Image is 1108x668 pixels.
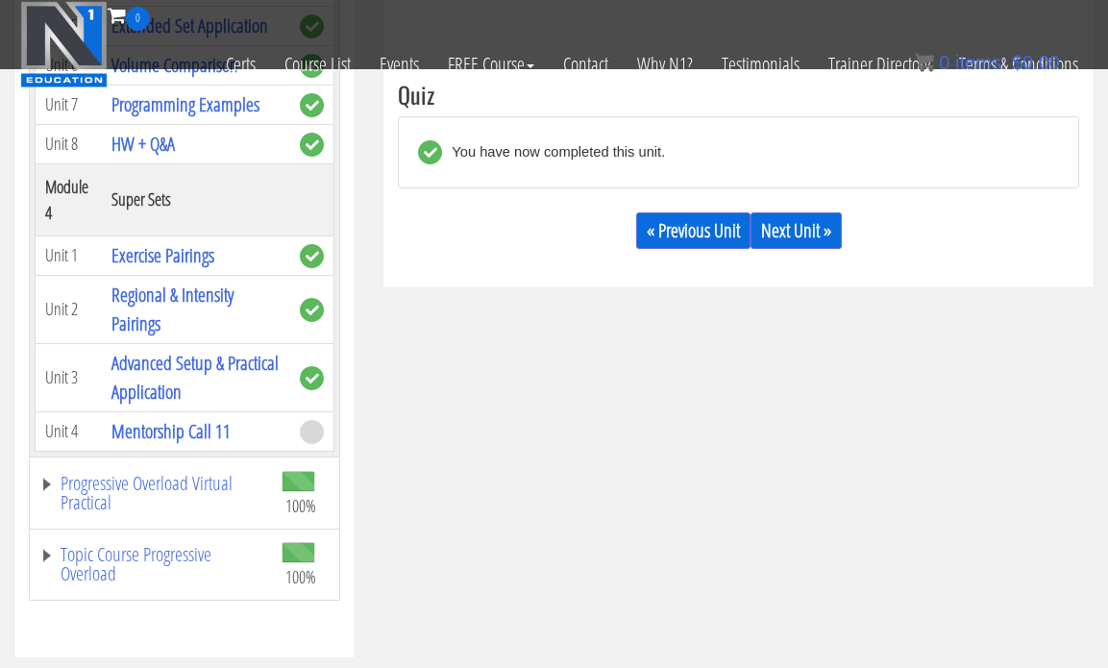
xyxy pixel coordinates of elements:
[751,212,842,249] a: Next Unit »
[36,411,103,451] td: Unit 4
[915,52,1060,73] a: 0 items: $0.00
[398,82,1079,107] h3: Quiz
[285,566,316,587] span: 100%
[915,53,934,72] img: icon11.png
[636,212,751,249] a: « Previous Unit
[102,163,290,235] th: Super Sets
[36,343,103,411] td: Unit 3
[623,31,707,98] a: Why N1?
[36,85,103,124] td: Unit 7
[111,131,175,157] a: HW + Q&A
[20,1,108,87] img: n1-education
[36,275,103,343] td: Unit 2
[111,282,234,336] a: Regional & Intensity Pairings
[549,31,623,98] a: Contact
[1012,52,1022,73] span: $
[36,163,103,235] th: Module 4
[285,495,316,516] span: 100%
[955,52,1006,73] span: items:
[111,242,214,268] a: Exercise Pairings
[111,350,279,405] a: Advanced Setup & Practical Application
[36,235,103,275] td: Unit 1
[939,52,949,73] span: 0
[270,31,365,98] a: Course List
[36,124,103,163] td: Unit 8
[365,31,433,98] a: Events
[211,31,270,98] a: Certs
[442,140,665,164] div: You have now completed this unit.
[814,31,945,98] a: Trainer Directory
[39,545,262,583] a: Topic Course Progressive Overload
[433,31,549,98] a: FREE Course
[300,298,324,322] span: complete
[300,244,324,268] span: complete
[945,31,1093,98] a: Terms & Conditions
[300,133,324,157] span: complete
[39,474,262,512] a: Progressive Overload Virtual Practical
[300,366,324,390] span: complete
[300,93,324,117] span: complete
[126,7,150,31] span: 0
[108,2,150,28] a: 0
[707,31,814,98] a: Testimonials
[1012,52,1060,73] bdi: 0.00
[111,418,231,444] a: Mentorship Call 11
[111,91,259,117] a: Programming Examples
